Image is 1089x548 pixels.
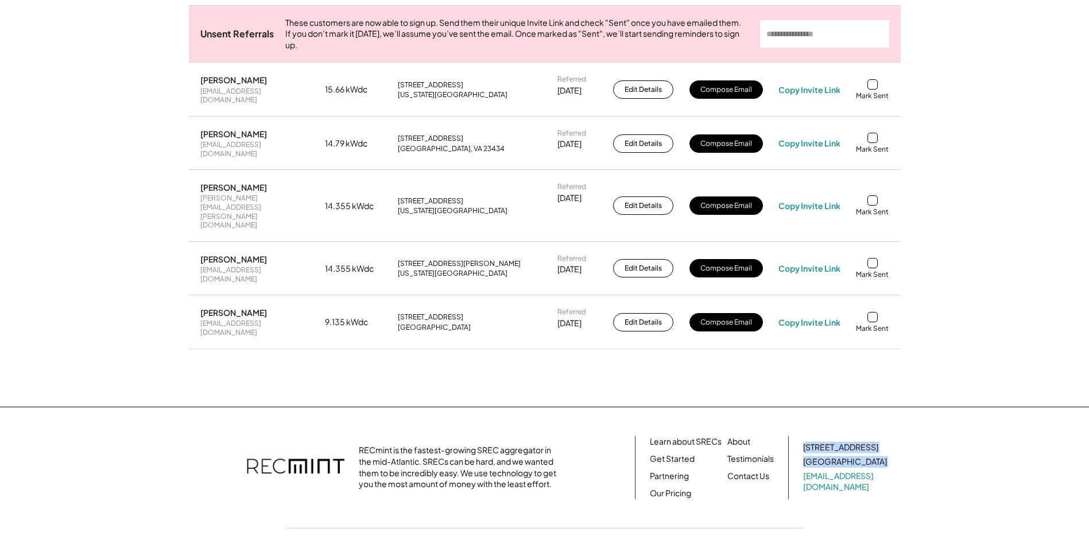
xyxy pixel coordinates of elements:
[325,317,382,328] div: 9.135 kWdc
[727,436,750,447] a: About
[200,129,267,139] div: [PERSON_NAME]
[325,200,382,212] div: 14.355 kWdc
[856,91,889,101] div: Mark Sent
[398,90,507,99] div: [US_STATE][GEOGRAPHIC_DATA]
[398,134,463,143] div: [STREET_ADDRESS]
[359,445,563,489] div: RECmint is the fastest-growing SREC aggregator in the mid-Atlantic. SRECs can be hard, and we wan...
[856,145,889,154] div: Mark Sent
[613,259,673,277] button: Edit Details
[398,269,507,278] div: [US_STATE][GEOGRAPHIC_DATA]
[398,206,507,215] div: [US_STATE][GEOGRAPHIC_DATA]
[285,17,749,51] div: These customers are now able to sign up. Send them their unique Invite Link and check "Sent" once...
[200,265,309,283] div: [EMAIL_ADDRESS][DOMAIN_NAME]
[650,436,722,447] a: Learn about SRECs
[727,470,769,482] a: Contact Us
[689,80,763,99] button: Compose Email
[856,270,889,279] div: Mark Sent
[557,318,582,329] div: [DATE]
[557,129,586,138] div: Referred
[557,264,582,275] div: [DATE]
[398,144,505,153] div: [GEOGRAPHIC_DATA], VA 23434
[803,456,887,468] div: [GEOGRAPHIC_DATA]
[778,263,840,273] div: Copy Invite Link
[727,453,774,465] a: Testimonials
[200,28,274,40] div: Unsent Referrals
[557,182,586,191] div: Referred
[557,254,586,263] div: Referred
[200,194,309,229] div: [PERSON_NAME][EMAIL_ADDRESS][PERSON_NAME][DOMAIN_NAME]
[325,138,382,149] div: 14.79 kWdc
[398,196,463,206] div: [STREET_ADDRESS]
[557,75,586,84] div: Referred
[650,488,691,499] a: Our Pricing
[200,319,309,337] div: [EMAIL_ADDRESS][DOMAIN_NAME]
[689,134,763,153] button: Compose Email
[803,442,878,453] div: [STREET_ADDRESS]
[778,317,840,327] div: Copy Invite Link
[398,323,471,332] div: [GEOGRAPHIC_DATA]
[325,263,382,275] div: 14.355 kWdc
[778,200,840,211] div: Copy Invite Link
[650,453,695,465] a: Get Started
[689,196,763,215] button: Compose Email
[200,75,267,85] div: [PERSON_NAME]
[557,192,582,204] div: [DATE]
[398,259,521,268] div: [STREET_ADDRESS][PERSON_NAME]
[856,324,889,333] div: Mark Sent
[778,138,840,148] div: Copy Invite Link
[613,134,673,153] button: Edit Details
[650,470,689,482] a: Partnering
[200,254,267,264] div: [PERSON_NAME]
[247,447,344,487] img: recmint-logotype%403x.png
[689,313,763,331] button: Compose Email
[613,196,673,215] button: Edit Details
[200,307,267,318] div: [PERSON_NAME]
[200,182,267,192] div: [PERSON_NAME]
[856,207,889,217] div: Mark Sent
[803,470,889,493] a: [EMAIL_ADDRESS][DOMAIN_NAME]
[557,85,582,97] div: [DATE]
[398,80,463,90] div: [STREET_ADDRESS]
[200,87,309,105] div: [EMAIL_ADDRESS][DOMAIN_NAME]
[613,313,673,331] button: Edit Details
[557,138,582,150] div: [DATE]
[325,84,382,95] div: 15.66 kWdc
[557,307,586,317] div: Referred
[398,312,463,322] div: [STREET_ADDRESS]
[200,140,309,158] div: [EMAIL_ADDRESS][DOMAIN_NAME]
[613,80,673,99] button: Edit Details
[689,259,763,277] button: Compose Email
[778,84,840,95] div: Copy Invite Link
